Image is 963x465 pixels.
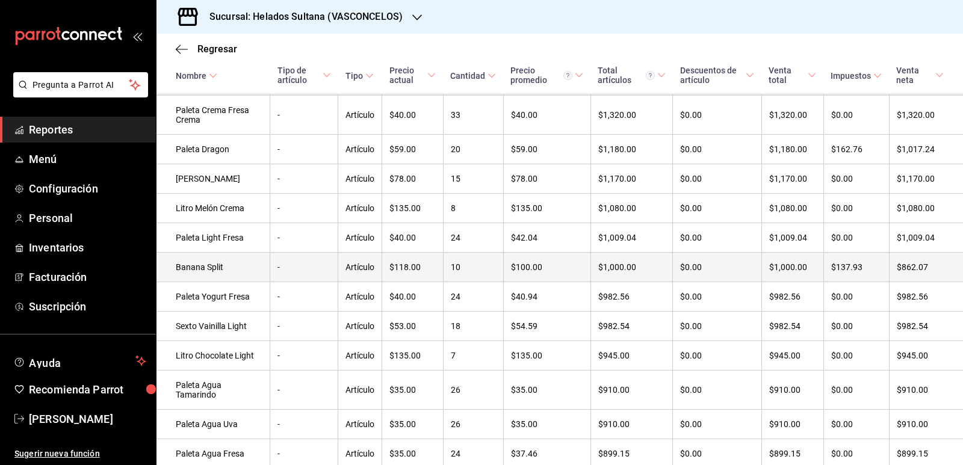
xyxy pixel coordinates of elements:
span: Precio actual [389,66,436,85]
td: $1,320.00 [889,96,963,135]
td: $945.00 [889,341,963,371]
div: Venta neta [896,66,933,85]
span: Cantidad [450,71,496,81]
td: $0.00 [823,194,889,223]
td: $982.54 [889,312,963,341]
span: Reportes [29,122,146,138]
td: Litro Melón Crema [156,194,270,223]
td: $0.00 [673,223,761,253]
td: $135.00 [503,194,590,223]
span: Sugerir nueva función [14,448,146,460]
td: - [270,96,338,135]
td: $53.00 [382,312,443,341]
td: 8 [443,194,503,223]
td: $137.93 [823,253,889,282]
td: $162.76 [823,135,889,164]
td: $1,180.00 [761,135,823,164]
td: $1,320.00 [590,96,672,135]
td: $1,080.00 [889,194,963,223]
span: Pregunta a Parrot AI [33,79,129,91]
span: Total artículos [598,66,665,85]
td: 33 [443,96,503,135]
td: - [270,194,338,223]
td: $910.00 [761,410,823,439]
td: $0.00 [673,253,761,282]
button: Pregunta a Parrot AI [13,72,148,97]
td: $135.00 [382,194,443,223]
td: $40.00 [382,282,443,312]
td: $135.00 [382,341,443,371]
td: $910.00 [590,371,672,410]
td: $0.00 [673,341,761,371]
td: $0.00 [823,223,889,253]
td: $35.00 [382,410,443,439]
td: $982.56 [590,282,672,312]
div: Tipo [345,71,363,81]
td: 26 [443,410,503,439]
td: $982.56 [889,282,963,312]
td: Sexto Vainilla Light [156,312,270,341]
td: Paleta Agua Tamarindo [156,371,270,410]
td: Paleta Yogurt Fresa [156,282,270,312]
td: $0.00 [823,341,889,371]
svg: El total artículos considera cambios de precios en los artículos así como costos adicionales por ... [646,71,655,80]
td: $54.59 [503,312,590,341]
td: 20 [443,135,503,164]
td: $0.00 [673,96,761,135]
div: Tipo de artículo [277,66,320,85]
td: $945.00 [761,341,823,371]
td: $0.00 [673,194,761,223]
td: $40.00 [382,96,443,135]
td: $135.00 [503,341,590,371]
td: - [270,312,338,341]
td: $1,017.24 [889,135,963,164]
div: Precio actual [389,66,425,85]
div: Descuentos de artículo [680,66,743,85]
span: Tipo de artículo [277,66,331,85]
td: - [270,253,338,282]
div: Precio promedio [510,66,572,85]
td: 7 [443,341,503,371]
span: Regresar [197,43,237,55]
td: $1,320.00 [761,96,823,135]
td: $910.00 [889,371,963,410]
td: $42.04 [503,223,590,253]
td: Artículo [338,194,382,223]
td: Artículo [338,282,382,312]
td: 26 [443,371,503,410]
td: $0.00 [673,282,761,312]
td: [PERSON_NAME] [156,164,270,194]
td: Artículo [338,164,382,194]
div: Impuestos [831,71,871,81]
td: $1,000.00 [761,253,823,282]
div: Venta total [769,66,805,85]
td: $0.00 [673,135,761,164]
td: $1,009.04 [889,223,963,253]
h3: Sucursal: Helados Sultana (VASCONCELOS) [200,10,403,24]
td: $982.56 [761,282,823,312]
td: - [270,341,338,371]
span: Descuentos de artículo [680,66,754,85]
td: Paleta Light Fresa [156,223,270,253]
td: $0.00 [673,312,761,341]
td: $0.00 [823,282,889,312]
div: Cantidad [450,71,485,81]
span: Suscripción [29,298,146,315]
td: $862.07 [889,253,963,282]
td: $1,080.00 [761,194,823,223]
td: $100.00 [503,253,590,282]
td: Artículo [338,341,382,371]
td: 24 [443,282,503,312]
td: $1,170.00 [590,164,672,194]
span: Recomienda Parrot [29,381,146,398]
td: $982.54 [761,312,823,341]
td: $0.00 [673,410,761,439]
td: $59.00 [382,135,443,164]
span: Precio promedio [510,66,583,85]
td: $1,170.00 [761,164,823,194]
td: - [270,135,338,164]
td: Artículo [338,96,382,135]
td: $35.00 [382,371,443,410]
td: $35.00 [503,371,590,410]
td: 15 [443,164,503,194]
